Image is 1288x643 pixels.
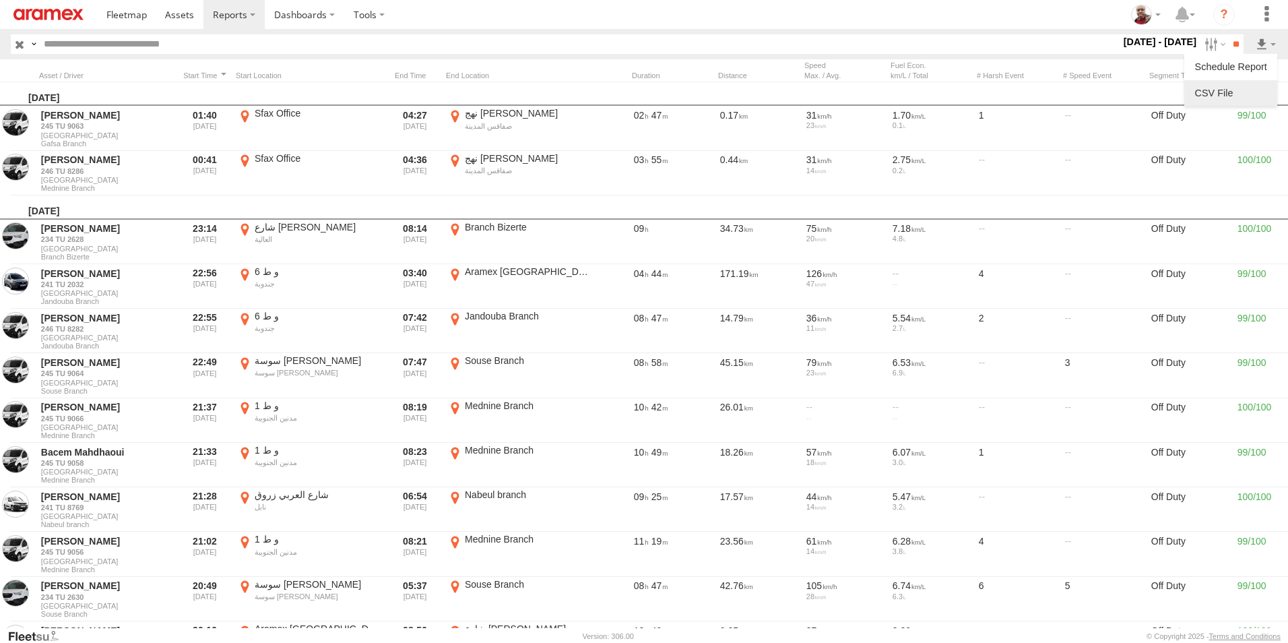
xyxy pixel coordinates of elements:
span: 03 [634,154,649,165]
div: Entered prior to selected date range [179,489,230,530]
div: 20 [806,235,883,243]
div: 105 [806,580,883,592]
a: 245 TU 9058 [41,458,172,468]
div: 44 [806,491,883,503]
div: شارع [PERSON_NAME] [255,221,382,233]
span: [GEOGRAPHIC_DATA] [41,423,172,431]
a: View Asset in Asset Management [2,312,29,339]
label: Click to View Event Location [446,533,594,575]
span: 11 [634,536,649,547]
div: 3.8 [893,547,969,555]
div: 0.2 [893,166,969,175]
a: [PERSON_NAME] [41,154,172,166]
div: Off Duty [1149,489,1230,530]
div: صفاقس المدينة [465,121,592,131]
span: 55 [651,154,668,165]
div: و ط 1 [255,533,382,545]
a: View Asset in Asset Management [2,446,29,473]
div: سوسة [PERSON_NAME] [255,355,382,367]
div: Off Duty [1149,578,1230,620]
label: Click to View Event Location [446,266,594,307]
a: 245 TU 9066 [41,414,172,423]
i: ? [1213,4,1235,26]
div: Aramex [GEOGRAPHIC_DATA] [465,266,592,278]
div: Exited after selected date range [389,152,441,194]
div: 3.2 [893,503,969,511]
label: Search Query [28,34,39,54]
a: 234 TU 2630 [41,592,172,602]
div: 3.80 [893,625,969,637]
div: 6.53 [893,357,969,369]
div: 0.17 [718,107,799,149]
span: 40 [651,625,668,636]
div: 2.75 [893,154,969,166]
div: Entered prior to selected date range [179,400,230,441]
div: 47 [806,280,883,288]
a: [PERSON_NAME] [41,401,172,413]
label: Click to View Event Location [236,266,384,307]
div: مدنين الجنوبية [255,458,382,467]
div: 6.3 [893,592,969,601]
div: 26.01 [718,400,799,441]
div: Exited after selected date range [389,400,441,441]
a: View Asset in Asset Management [2,491,29,518]
label: Click to View Event Location [446,578,594,620]
div: 7.18 [893,222,969,235]
div: 34.73 [718,221,799,263]
span: [GEOGRAPHIC_DATA] [41,131,172,140]
div: 2.7 [893,324,969,332]
div: 14 [806,503,883,511]
div: 126 [806,268,883,280]
span: Filter Results to this Group [41,387,172,395]
a: 246 TU 8282 [41,324,172,334]
span: Filter Results to this Group [41,297,172,305]
a: Bacem Mahdhaoui [41,446,172,458]
div: Entered prior to selected date range [179,221,230,263]
div: 3.0 [893,458,969,466]
div: Majdi Ghannoudi [1126,5,1165,25]
span: 47 [651,580,668,591]
label: Click to View Event Location [446,489,594,530]
span: [GEOGRAPHIC_DATA] [41,176,172,184]
div: Nabeul branch [465,489,592,501]
span: 08 [634,313,649,324]
div: سوسة [PERSON_NAME] [255,592,382,601]
div: 1 [977,444,1058,486]
a: 245 TU 9056 [41,547,172,557]
div: 42.76 [718,578,799,620]
span: 02 [634,110,649,121]
div: Off Duty [1149,152,1230,194]
div: Off Duty [1149,355,1230,396]
span: Filter Results to this Group [41,184,172,192]
div: Exited after selected date range [389,355,441,396]
a: [PERSON_NAME] [41,312,172,324]
div: Entered prior to selected date range [179,310,230,352]
div: 0.1 [893,121,969,129]
div: 45.15 [718,355,799,396]
a: 241 TU 8769 [41,503,172,512]
label: Click to View Event Location [446,310,594,352]
div: 5.47 [893,491,969,503]
a: [PERSON_NAME] [41,357,172,369]
div: Entered prior to selected date range [179,578,230,620]
div: Aramex [GEOGRAPHIC_DATA] [255,623,382,635]
span: [GEOGRAPHIC_DATA] [41,289,172,297]
span: Filter Results to this Group [41,140,172,148]
a: Terms and Conditions [1209,632,1281,640]
div: 6 [977,578,1058,620]
span: Filter Results to this Group [41,342,172,350]
a: 245 TU 9064 [41,369,172,378]
div: Off Duty [1149,266,1230,307]
div: جندوبة [255,324,382,333]
a: View Asset in Asset Management [2,154,29,181]
div: سوسة [PERSON_NAME] [255,368,382,377]
div: 23 [806,369,883,377]
label: Click to View Event Location [236,107,384,149]
span: 10 [634,402,649,412]
div: Click to Sort [718,71,799,80]
div: Exited after selected date range [389,533,441,575]
a: [PERSON_NAME] [41,580,172,592]
div: 18.26 [718,444,799,486]
a: Visit our Website [7,630,69,643]
div: نهج [PERSON_NAME] [465,152,592,164]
